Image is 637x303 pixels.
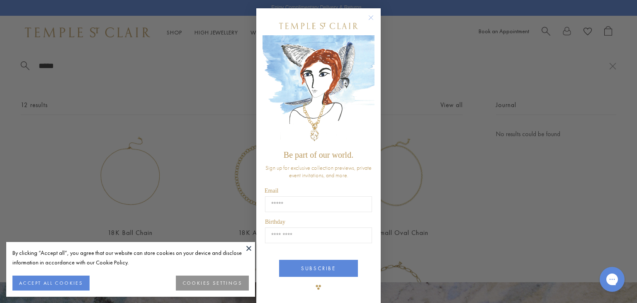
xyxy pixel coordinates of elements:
button: COOKIES SETTINGS [176,276,249,291]
span: Email [265,188,278,194]
img: c4a9eb12-d91a-4d4a-8ee0-386386f4f338.jpeg [263,35,374,146]
div: By clicking “Accept all”, you agree that our website can store cookies on your device and disclos... [12,248,249,267]
button: ACCEPT ALL COOKIES [12,276,90,291]
iframe: Gorgias live chat messenger [596,264,629,295]
button: SUBSCRIBE [279,260,358,277]
span: Birthday [265,219,285,225]
button: Close dialog [370,17,380,27]
input: Email [265,196,372,212]
img: Temple St. Clair [279,23,358,29]
span: Be part of our world. [284,150,353,159]
img: TSC [310,279,327,296]
span: Sign up for exclusive collection previews, private event invitations, and more. [265,164,372,179]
